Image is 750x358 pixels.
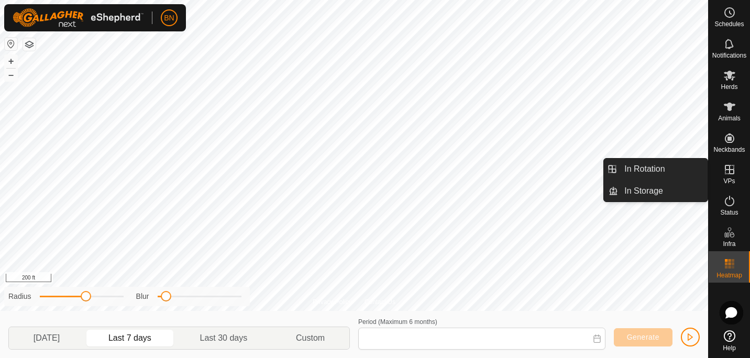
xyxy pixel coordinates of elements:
a: In Storage [618,181,708,202]
span: Infra [723,241,735,247]
label: Blur [136,291,149,302]
button: Reset Map [5,38,17,50]
span: Generate [627,333,659,341]
a: Help [709,326,750,355]
span: Last 30 days [200,332,248,344]
span: In Storage [624,185,663,197]
span: VPs [723,178,735,184]
span: Neckbands [713,147,745,153]
li: In Storage [604,181,708,202]
span: Animals [718,115,741,121]
a: In Rotation [618,159,708,180]
span: Custom [296,332,325,344]
span: Last 7 days [108,332,151,344]
a: Privacy Policy [313,297,352,307]
span: Schedules [714,21,744,27]
img: Gallagher Logo [13,8,144,27]
a: Contact Us [365,297,395,307]
span: [DATE] [34,332,60,344]
li: In Rotation [604,159,708,180]
span: Status [720,209,738,216]
span: Notifications [712,52,746,59]
button: Map Layers [23,38,36,51]
span: Heatmap [716,272,742,278]
span: Help [723,345,736,351]
label: Period (Maximum 6 months) [358,318,437,326]
button: – [5,69,17,81]
span: Herds [721,84,737,90]
button: + [5,55,17,68]
span: In Rotation [624,163,665,175]
span: BN [164,13,174,24]
label: Radius [8,291,31,302]
button: Generate [614,328,672,346]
